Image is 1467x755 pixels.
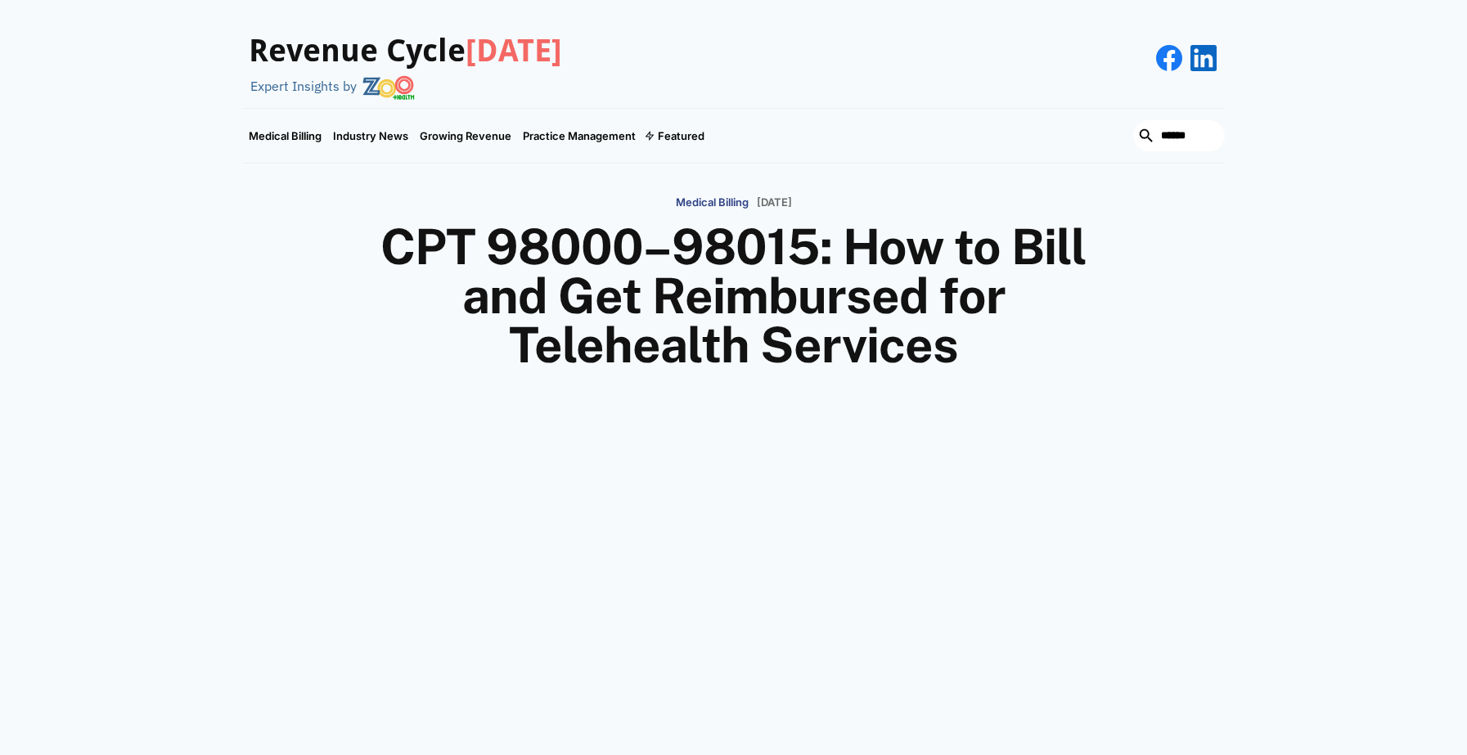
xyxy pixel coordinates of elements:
[517,109,641,163] a: Practice Management
[243,16,562,100] a: Revenue Cycle[DATE]Expert Insights by
[658,129,704,142] div: Featured
[249,33,562,70] h3: Revenue Cycle
[327,109,414,163] a: Industry News
[243,109,327,163] a: Medical Billing
[676,188,749,215] a: Medical Billing
[676,196,749,209] p: Medical Billing
[250,79,357,94] div: Expert Insights by
[414,109,517,163] a: Growing Revenue
[757,196,792,209] p: [DATE]
[466,33,562,69] span: [DATE]
[341,222,1127,370] h1: CPT 98000–98015: How to Bill and Get Reimbursed for Telehealth Services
